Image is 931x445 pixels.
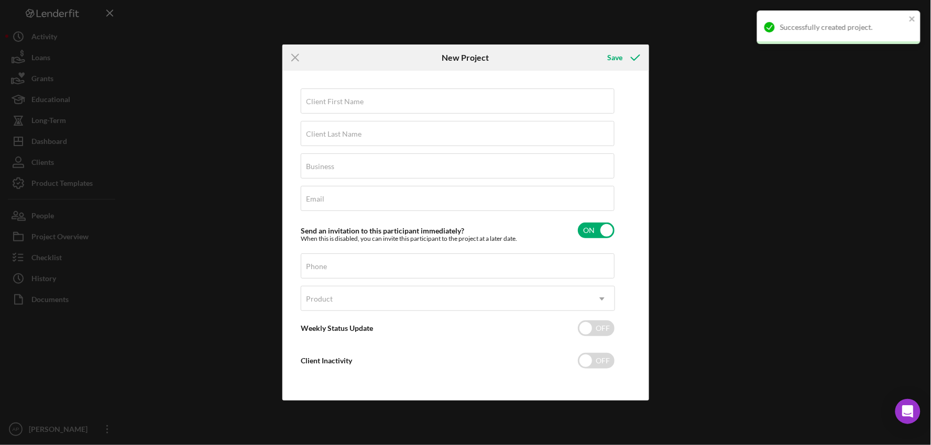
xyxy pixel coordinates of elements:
button: Save [597,47,649,68]
label: Send an invitation to this participant immediately? [301,226,465,235]
div: Save [607,47,622,68]
label: Email [306,195,325,203]
button: close [909,15,916,25]
label: Business [306,162,335,171]
h6: New Project [442,53,489,62]
div: Product [306,295,333,303]
div: Open Intercom Messenger [895,399,921,424]
div: When this is disabled, you can invite this participant to the project at a later date. [301,235,518,242]
label: Weekly Status Update [301,324,374,332]
label: Client Inactivity [301,356,353,365]
label: Phone [306,262,327,271]
label: Client Last Name [306,130,362,138]
label: Client First Name [306,97,364,106]
div: Successfully created project. [780,23,906,31]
